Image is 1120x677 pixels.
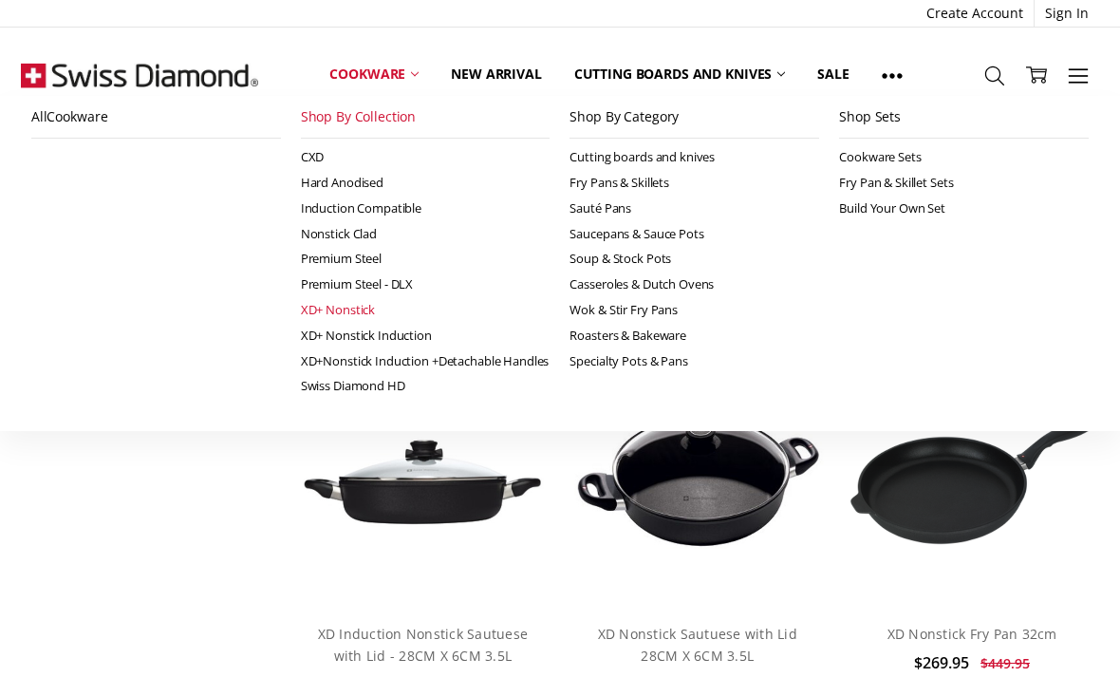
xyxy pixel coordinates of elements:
span: $449.95 [980,654,1030,672]
a: Shop Sets [839,96,1089,139]
img: XD Induction Nonstick Sautuese with Lid - 28CM X 6CM 3.5L [296,432,550,531]
a: XD Nonstick Fry Pan 32cm [846,354,1099,608]
a: New arrival [435,53,557,95]
a: Cutting boards and knives [558,53,802,95]
a: XD Nonstick Sautuese with Lid 28CM X 6CM 3.5L [570,354,824,608]
a: XD Nonstick Sautuese with Lid 28CM X 6CM 3.5L [598,625,797,664]
a: Sale [801,53,865,95]
a: Shop By Category [569,96,819,139]
a: Show All [866,53,919,96]
a: XD Nonstick Fry Pan 32cm [887,625,1057,643]
img: Free Shipping On Every Order [21,28,258,122]
a: Cookware [313,53,435,95]
img: XD Nonstick Sautuese with Lid 28CM X 6CM 3.5L [570,411,824,552]
a: XD Induction Nonstick Sautuese with Lid - 28CM X 6CM 3.5L [318,625,529,664]
span: $269.95 [914,652,969,673]
img: XD Nonstick Fry Pan 32cm [846,414,1099,549]
a: Shop By Collection [301,96,551,139]
a: XD Induction Nonstick Sautuese with Lid - 28CM X 6CM 3.5L [296,354,550,608]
